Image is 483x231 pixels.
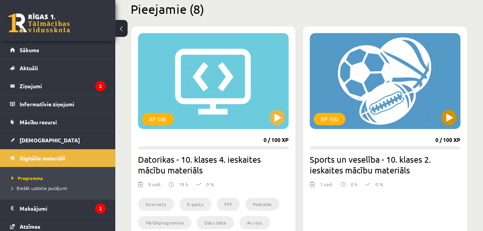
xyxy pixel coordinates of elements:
li: E-pasts [179,198,211,211]
legend: Ziņojumi [20,77,106,95]
a: Digitālie materiāli [10,149,106,167]
a: Sākums [10,41,106,59]
li: Internets [138,198,174,211]
span: [DEMOGRAPHIC_DATA] [20,137,80,144]
li: FTP [217,198,240,211]
a: Aktuāli [10,59,106,77]
span: Sākums [20,46,39,53]
span: Programma [12,175,43,181]
span: Atzīmes [20,223,40,230]
li: Podraide [245,198,279,211]
h2: Datorikas - 10. klases 4. ieskaites mācību materiāls [138,154,289,175]
li: Access [239,216,270,229]
legend: Informatīvie ziņojumi [20,95,106,113]
li: Pārlūkprogramma [138,216,191,229]
span: Biežāk uzdotie jautājumi [12,185,67,191]
div: XP 100 [142,113,174,125]
div: 1 uzd. [320,181,333,192]
a: [DEMOGRAPHIC_DATA] [10,131,106,149]
a: Informatīvie ziņojumi [10,95,106,113]
a: Ziņojumi2 [10,77,106,95]
div: 8 uzd. [148,181,161,192]
h2: Sports un veselība - 10. klases 2. ieskaites mācību materiāls [310,154,460,175]
i: 2 [95,81,106,91]
p: 0 % [375,181,383,188]
a: Biežāk uzdotie jautājumi [12,185,108,191]
li: Datu bāze [197,216,234,229]
p: 0 % [206,181,214,188]
i: 2 [95,203,106,214]
a: Programma [12,175,108,181]
a: Rīgas 1. Tālmācības vidusskola [8,13,70,33]
span: Digitālie materiāli [20,155,65,162]
h2: Pieejamie (8) [131,2,468,16]
span: Aktuāli [20,64,38,71]
legend: Maksājumi [20,200,106,217]
p: 18 h [179,181,188,188]
div: XP 100 [314,113,345,125]
span: Mācību resursi [20,119,57,125]
p: 0 h [351,181,357,188]
a: Mācību resursi [10,113,106,131]
a: Maksājumi2 [10,200,106,217]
